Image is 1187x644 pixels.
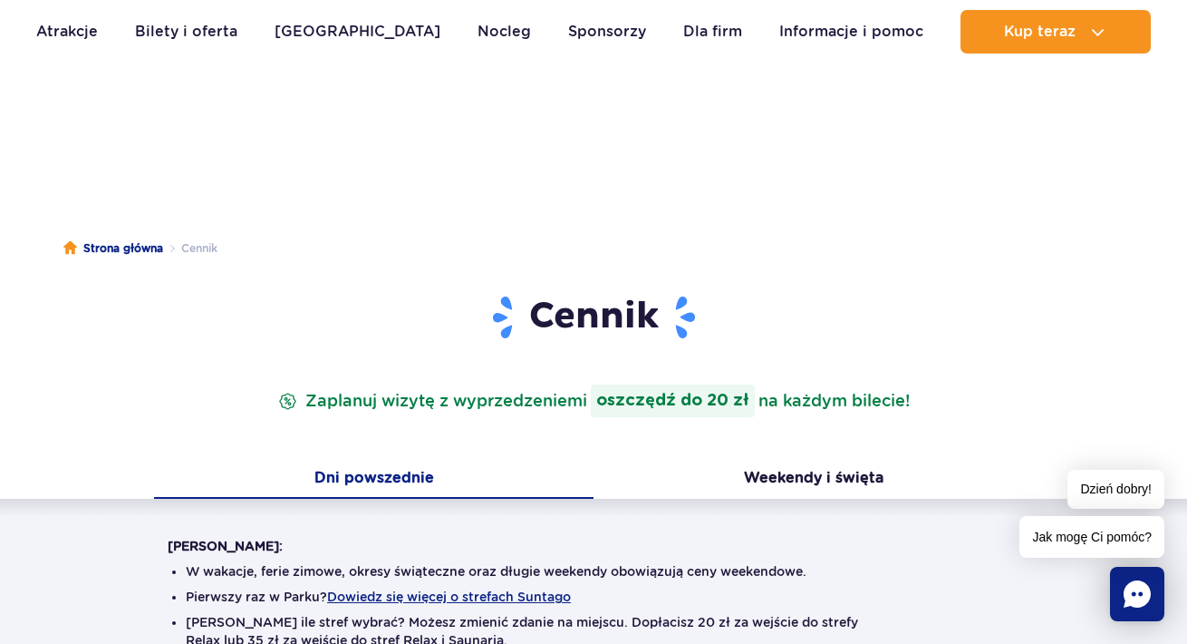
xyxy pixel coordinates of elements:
span: Dzień dobry! [1067,470,1164,509]
button: Kup teraz [960,10,1151,54]
a: Atrakcje [36,10,98,54]
h1: Cennik [168,294,1019,341]
a: Strona główna [63,239,163,258]
a: Dla firm [683,10,742,54]
div: Chat [1110,567,1164,621]
a: Informacje i pomoc [779,10,923,54]
button: Dni powszednie [154,461,593,499]
span: Kup teraz [1004,24,1076,40]
strong: [PERSON_NAME]: [168,539,283,553]
a: Sponsorzy [568,10,646,54]
strong: oszczędź do 20 zł [591,385,755,417]
button: Dowiedz się więcej o strefach Suntago [327,590,571,604]
span: Jak mogę Ci pomóc? [1019,516,1164,558]
a: Nocleg [478,10,531,54]
button: Weekendy i święta [593,461,1033,499]
li: Pierwszy raz w Parku? [186,588,1001,606]
a: Bilety i oferta [135,10,237,54]
p: Zaplanuj wizytę z wyprzedzeniem na każdym bilecie! [275,385,913,417]
li: W wakacje, ferie zimowe, okresy świąteczne oraz długie weekendy obowiązują ceny weekendowe. [186,562,1001,581]
a: [GEOGRAPHIC_DATA] [275,10,440,54]
li: Cennik [163,239,217,258]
